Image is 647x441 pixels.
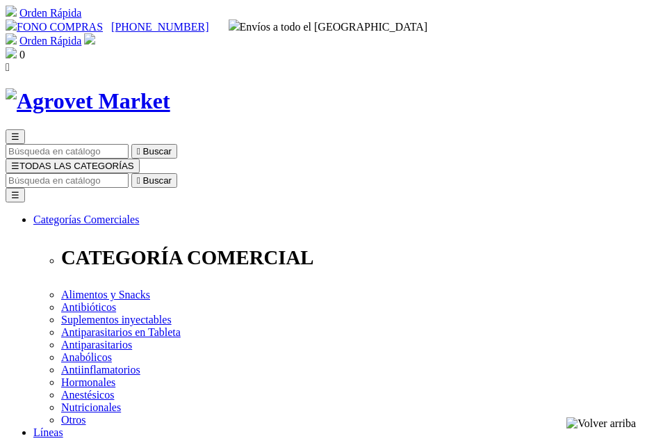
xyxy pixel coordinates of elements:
[11,161,19,171] span: ☰
[131,144,177,159] button:  Buscar
[61,364,140,376] a: Antiinflamatorios
[61,326,181,338] a: Antiparasitarios en Tableta
[61,314,172,326] a: Suplementos inyectables
[61,339,132,351] a: Antiparasitarios
[143,146,172,157] span: Buscar
[137,146,140,157] i: 
[143,175,172,186] span: Buscar
[61,351,112,363] a: Anabólicos
[19,49,25,61] span: 0
[84,33,95,45] img: user.svg
[61,301,116,313] a: Antibióticos
[229,21,428,33] span: Envíos a todo el [GEOGRAPHIC_DATA]
[61,401,121,413] a: Nutricionales
[6,159,140,173] button: ☰TODAS LAS CATEGORÍAS
[131,173,177,188] button:  Buscar
[6,19,17,31] img: phone.svg
[11,131,19,142] span: ☰
[229,19,240,31] img: delivery-truck.svg
[6,33,17,45] img: shopping-cart.svg
[61,414,86,426] a: Otros
[6,47,17,58] img: shopping-bag.svg
[111,21,208,33] a: [PHONE_NUMBER]
[61,246,641,269] p: CATEGORÍA COMERCIAL
[84,35,95,47] a: Acceda a su cuenta de cliente
[19,35,81,47] a: Orden Rápida
[61,289,150,300] a: Alimentos y Snacks
[19,7,81,19] a: Orden Rápida
[566,417,636,430] img: Volver arriba
[137,175,140,186] i: 
[6,144,129,159] input: Buscar
[6,21,103,33] a: FONO COMPRAS
[61,389,114,401] a: Anestésicos
[6,6,17,17] img: shopping-cart.svg
[6,188,25,202] button: ☰
[33,426,63,438] a: Líneas
[6,173,129,188] input: Buscar
[6,61,10,73] i: 
[61,376,115,388] a: Hormonales
[33,214,139,225] a: Categorías Comerciales
[6,129,25,144] button: ☰
[6,88,170,114] img: Agrovet Market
